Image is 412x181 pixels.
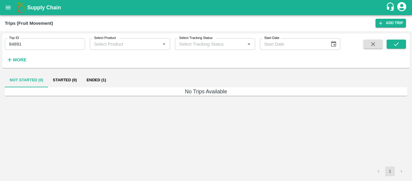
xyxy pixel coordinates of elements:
img: logo [15,2,27,14]
a: Supply Chain [27,3,386,12]
nav: pagination navigation [373,166,407,176]
b: Supply Chain [27,5,61,11]
button: Open [160,40,168,48]
label: Trip ID [9,36,19,40]
input: Select Tracking Status [177,40,236,48]
button: page 1 [385,166,395,176]
h6: No Trips Available [5,87,407,96]
button: Started (0) [48,73,82,87]
button: Not Started (0) [5,73,48,87]
div: Trips (Fruit Movement) [5,19,53,27]
input: Enter Trip ID [5,38,85,50]
label: Start Date [264,36,279,40]
strong: More [13,57,27,62]
button: Choose date [328,38,339,50]
button: open drawer [1,1,15,15]
div: account of current user [396,1,407,14]
label: Select Tracking Status [179,36,213,40]
label: Select Product [94,36,116,40]
div: customer-support [386,2,396,13]
button: More [5,55,28,65]
button: Ended (1) [82,73,111,87]
button: Open [245,40,253,48]
a: Add Trip [376,19,406,27]
input: Start Date [260,38,326,50]
input: Select Product [92,40,158,48]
